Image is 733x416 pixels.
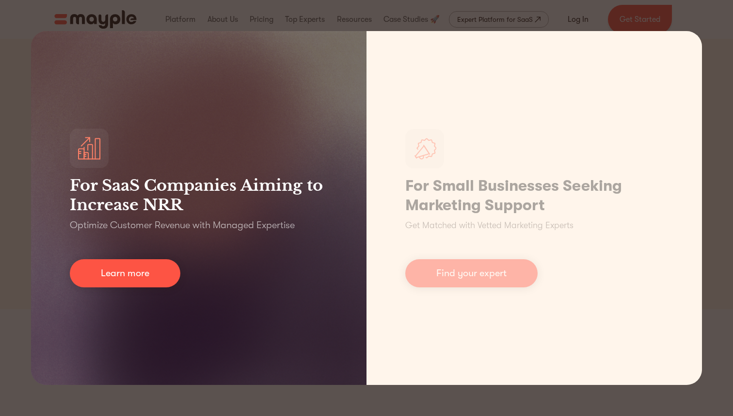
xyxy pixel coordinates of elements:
a: Learn more [70,259,180,287]
h1: For Small Businesses Seeking Marketing Support [405,176,663,215]
h3: For SaaS Companies Aiming to Increase NRR [70,176,328,215]
a: Find your expert [405,259,538,287]
p: Optimize Customer Revenue with Managed Expertise [70,218,295,232]
p: Get Matched with Vetted Marketing Experts [405,219,574,232]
